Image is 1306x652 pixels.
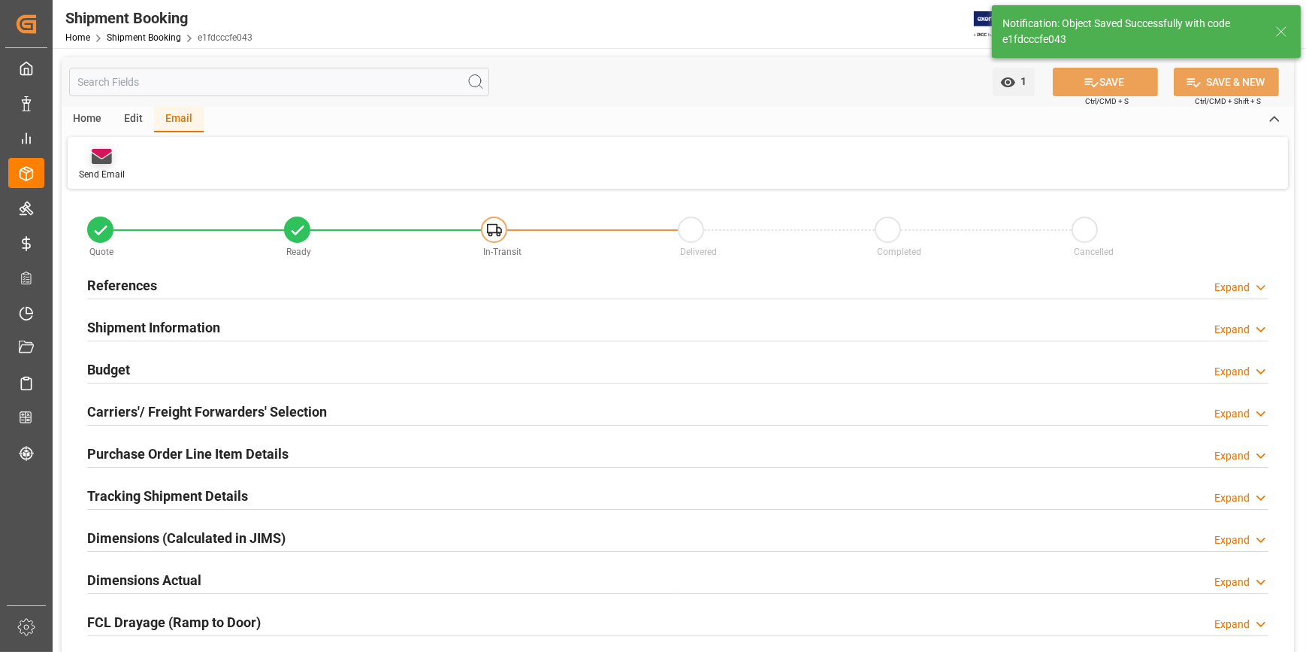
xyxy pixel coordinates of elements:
img: Exertis%20JAM%20-%20Email%20Logo.jpg_1722504956.jpg [974,11,1026,38]
a: Home [65,32,90,43]
span: Quote [90,247,114,257]
div: Expand [1214,575,1250,590]
h2: Shipment Information [87,317,220,338]
div: Expand [1214,322,1250,338]
div: Expand [1214,448,1250,464]
h2: Carriers'/ Freight Forwarders' Selection [87,402,327,422]
h2: Dimensions (Calculated in JIMS) [87,528,286,548]
span: Delivered [681,247,718,257]
h2: References [87,275,157,296]
div: Home [62,107,113,132]
div: Edit [113,107,154,132]
span: Cancelled [1075,247,1114,257]
a: Shipment Booking [107,32,181,43]
div: Send Email [79,168,125,181]
span: Ctrl/CMD + Shift + S [1195,96,1261,107]
span: 1 [1016,75,1027,87]
h2: Tracking Shipment Details [87,486,248,506]
input: Search Fields [69,68,489,96]
div: Expand [1214,280,1250,296]
span: In-Transit [484,247,522,257]
div: Expand [1214,364,1250,380]
div: Email [154,107,204,132]
div: Expand [1214,406,1250,422]
button: SAVE & NEW [1174,68,1279,96]
div: Expand [1214,490,1250,506]
h2: FCL Drayage (Ramp to Door) [87,612,261,632]
div: Shipment Booking [65,7,252,29]
div: Notification: Object Saved Successfully with code e1fdcccfe043 [1002,16,1261,47]
h2: Budget [87,359,130,380]
button: SAVE [1053,68,1158,96]
div: Expand [1214,532,1250,548]
span: Ctrl/CMD + S [1085,96,1129,107]
button: open menu [993,68,1035,96]
h2: Purchase Order Line Item Details [87,444,289,464]
span: Ready [287,247,312,257]
h2: Dimensions Actual [87,570,201,590]
div: Expand [1214,617,1250,632]
span: Completed [878,247,922,257]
